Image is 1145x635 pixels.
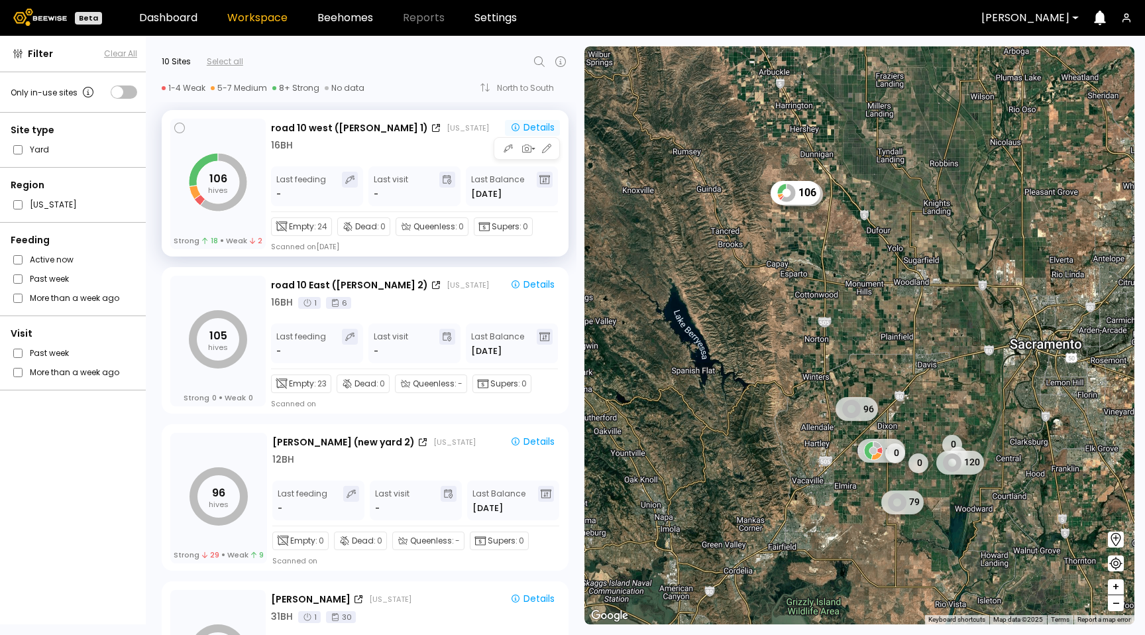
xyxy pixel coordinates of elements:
div: 5-7 Medium [211,83,267,93]
span: - [458,378,463,390]
span: 0 [319,535,324,547]
div: [PERSON_NAME] [271,593,351,606]
div: 96 [836,397,878,421]
a: Beehomes [317,13,373,23]
div: - [276,345,282,358]
div: 10 Sites [162,56,191,68]
div: Visit [11,327,137,341]
span: 0 [212,393,217,402]
div: Empty: [271,217,332,236]
span: 24 [317,221,327,233]
span: Map data ©2025 [993,616,1043,623]
button: Clear All [104,48,137,60]
div: Details [510,435,555,447]
div: Beta [75,12,102,25]
a: Settings [474,13,517,23]
div: [US_STATE] [369,594,411,605]
div: Last feeding [278,486,327,515]
span: - [455,535,460,547]
div: road 10 East ([PERSON_NAME] 2) [271,278,428,292]
div: Details [510,593,555,605]
button: + [1108,579,1124,595]
a: Open this area in Google Maps (opens a new window) [588,607,631,624]
img: Beewise logo [13,9,67,26]
span: [DATE] [471,345,502,358]
span: 18 [202,236,217,245]
button: Details [505,277,560,293]
div: 16 BH [271,296,293,310]
div: Last visit [375,486,409,515]
span: 0 [523,221,528,233]
div: Strong Weak [174,236,262,245]
div: No data [325,83,364,93]
tspan: hives [208,185,228,196]
label: Past week [30,346,69,360]
div: Region [11,178,137,192]
tspan: 105 [209,328,227,343]
label: Yard [30,143,49,156]
div: Last Balance [471,172,524,201]
span: + [1112,579,1120,595]
tspan: 106 [209,171,227,186]
div: [PERSON_NAME] (new yard 2) [272,435,415,449]
span: – [1113,595,1120,612]
div: 31 BH [271,610,293,624]
div: Scanned on [271,398,316,409]
span: 9 [251,550,264,559]
div: 6 [326,297,351,309]
span: 2 [250,236,262,245]
span: 0 [248,393,253,402]
div: Scanned on [272,555,317,566]
span: 0 [380,221,386,233]
button: – [1108,595,1124,611]
label: More than a week ago [30,365,119,379]
div: Queenless: [396,217,468,236]
div: Empty: [272,532,329,550]
span: 29 [202,550,219,559]
button: Details [505,591,560,607]
div: 16 BH [271,139,293,152]
div: - [276,188,282,201]
div: Details [510,121,555,133]
label: More than a week ago [30,291,119,305]
div: Strong Weak [184,393,253,402]
a: Terms (opens in new tab) [1051,616,1069,623]
label: Past week [30,272,69,286]
div: 0 [948,447,968,467]
a: Dashboard [139,13,197,23]
button: Keyboard shortcuts [928,615,985,624]
div: Scanned on [DATE] [271,241,339,252]
span: [DATE] [472,502,503,515]
div: 120 [936,451,984,475]
div: Last Balance [472,486,525,515]
div: Site type [11,123,137,137]
div: North to South [497,84,563,92]
div: 12 BH [272,453,294,467]
div: 1 [298,297,321,309]
span: 23 [317,378,327,390]
div: 79 [881,491,924,514]
tspan: hives [209,499,229,510]
button: Details [505,434,560,450]
a: Workspace [227,13,288,23]
span: [DATE] [471,188,502,201]
div: - [375,502,380,515]
div: Queenless: [392,532,464,550]
div: 106 [771,181,820,205]
div: Dead: [337,217,390,236]
div: Supers: [474,217,533,236]
div: 0 [885,443,905,463]
div: 8+ Strong [272,83,319,93]
a: Report a map error [1077,616,1130,623]
div: Select all [207,56,243,68]
div: Last Balance [471,329,524,358]
span: 0 [459,221,464,233]
div: Dead: [337,375,390,393]
span: 0 [519,535,524,547]
tspan: 96 [212,485,225,500]
span: Reports [403,13,445,23]
div: Strong Weak [174,550,264,559]
tspan: hives [208,342,228,353]
div: [US_STATE] [447,280,489,290]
